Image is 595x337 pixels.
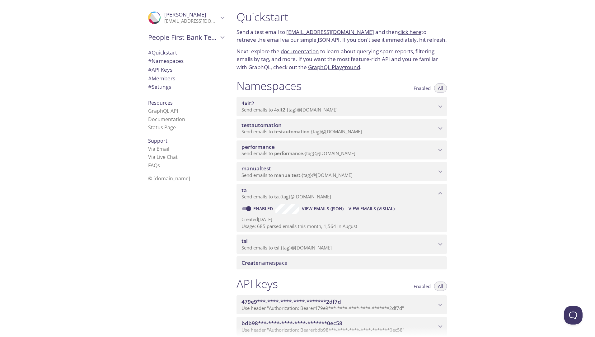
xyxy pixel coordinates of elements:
div: testautomation namespace [237,119,447,138]
div: tsl namespace [237,235,447,254]
span: Namespaces [148,57,184,64]
div: performance namespace [237,140,447,160]
div: manualtest namespace [237,162,447,181]
span: manualtest [241,165,271,172]
span: ta [274,193,279,200]
a: Via Email [148,145,169,152]
span: Send emails to . {tag} @[DOMAIN_NAME] [241,150,355,156]
span: # [148,83,152,90]
span: Send emails to . {tag} @[DOMAIN_NAME] [241,172,353,178]
button: All [434,83,447,93]
a: FAQ [148,162,160,169]
span: performance [274,150,303,156]
div: 4xit2 namespace [237,97,447,116]
span: People First Bank Testing Services [148,33,218,42]
div: ta namespace [237,184,447,203]
span: Support [148,137,167,144]
a: GraphQL Playground [308,64,360,71]
a: [EMAIL_ADDRESS][DOMAIN_NAME] [286,28,374,36]
span: # [148,57,152,64]
span: 4xit2 [241,100,254,107]
span: Quickstart [148,49,177,56]
span: Send emails to . {tag} @[DOMAIN_NAME] [241,128,362,135]
span: namespace [241,259,288,266]
div: Team Settings [143,83,229,91]
h1: Namespaces [237,79,302,93]
button: View Emails (Visual) [346,204,397,214]
div: Nikhila Thalloji Thalloji [143,7,229,28]
span: Resources [148,99,173,106]
span: # [148,75,152,82]
p: Send a test email to and then to retrieve the email via our simple JSON API. If you don't see it ... [237,28,447,44]
button: View Emails (JSON) [299,204,346,214]
span: ta [241,187,247,194]
a: Status Page [148,124,176,131]
a: Via Live Chat [148,154,178,160]
span: # [148,66,152,73]
span: # [148,49,152,56]
div: Namespaces [143,57,229,65]
span: Send emails to . {tag} @[DOMAIN_NAME] [241,107,338,113]
span: Settings [148,83,171,90]
iframe: Help Scout Beacon - Open [564,306,583,325]
button: Enabled [410,282,434,291]
p: [EMAIL_ADDRESS][DOMAIN_NAME] [164,18,218,24]
p: Next: explore the to learn about querying spam reports, filtering emails by tag, and more. If you... [237,47,447,71]
span: 4xit2 [274,107,285,113]
a: Enabled [252,206,275,211]
span: © [DOMAIN_NAME] [148,175,190,182]
a: GraphQL API [148,107,178,114]
p: Created [DATE] [241,216,442,223]
a: click here [398,28,421,36]
span: [PERSON_NAME] [164,11,206,18]
span: tsl [241,237,248,244]
span: manualtest [274,172,300,178]
p: Usage: 685 parsed emails this month, 1,564 in August [241,223,442,230]
div: Create namespace [237,256,447,269]
a: documentation [281,48,319,55]
span: Send emails to . {tag} @[DOMAIN_NAME] [241,244,332,251]
div: People First Bank Testing Services [143,29,229,45]
span: View Emails (JSON) [302,205,344,212]
a: Documentation [148,116,185,123]
span: Members [148,75,175,82]
div: Members [143,74,229,83]
h1: API keys [237,277,278,291]
div: Quickstart [143,48,229,57]
span: API Keys [148,66,172,73]
span: testautomation [274,128,310,135]
h1: Quickstart [237,10,447,24]
span: s [157,162,160,169]
span: testautomation [241,121,282,129]
div: API Keys [143,65,229,74]
span: tsl [274,244,279,251]
button: Enabled [410,83,434,93]
span: View Emails (Visual) [349,205,395,212]
span: Send emails to . {tag} @[DOMAIN_NAME] [241,193,331,200]
button: All [434,282,447,291]
span: Create [241,259,259,266]
span: performance [241,143,275,150]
